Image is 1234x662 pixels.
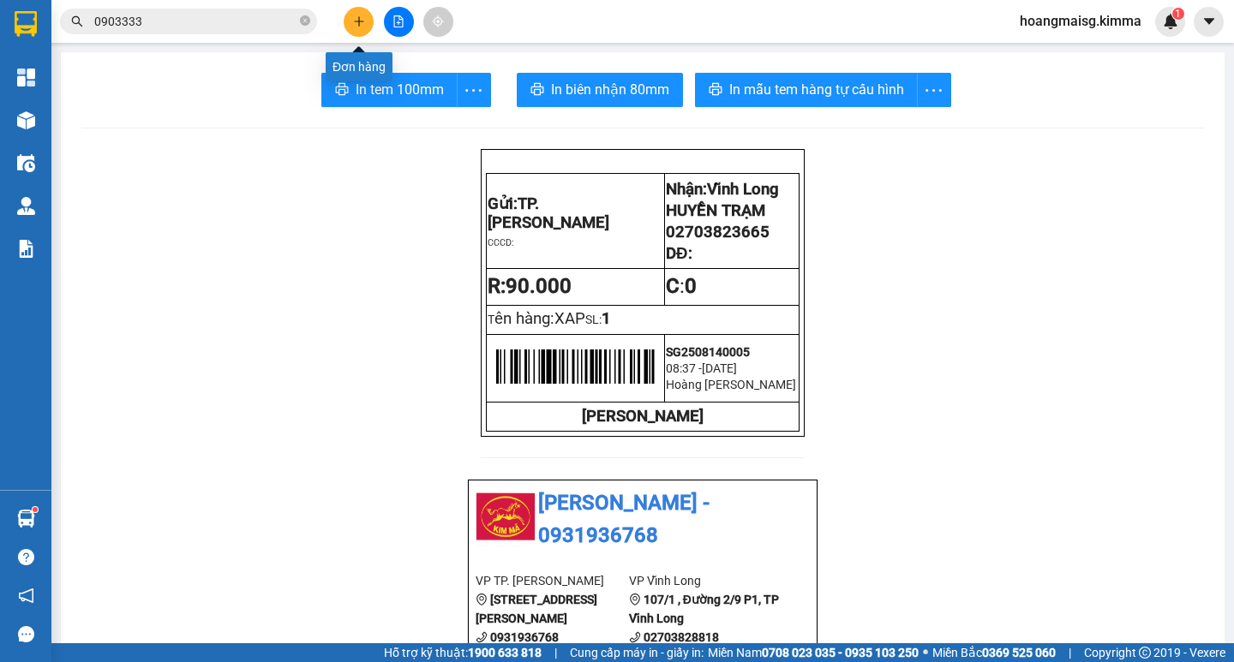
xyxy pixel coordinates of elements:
span: search [71,15,83,27]
span: | [554,643,557,662]
button: printerIn tem 100mm [321,73,458,107]
span: environment [629,593,641,605]
span: notification [18,587,34,604]
span: environment [476,593,488,605]
button: printerIn biên nhận 80mm [517,73,683,107]
strong: 1900 633 818 [468,646,542,659]
input: Tìm tên, số ĐT hoặc mã đơn [94,12,297,31]
strong: C [666,274,680,298]
span: 02703823665 [666,223,770,242]
button: file-add [384,7,414,37]
span: phone [476,631,488,643]
span: Cung cấp máy in - giấy in: [570,643,704,662]
button: caret-down [1194,7,1224,37]
img: warehouse-icon [17,111,35,129]
img: logo.jpg [476,487,536,547]
span: T [488,313,585,326]
span: question-circle [18,549,34,565]
img: icon-new-feature [1163,14,1178,29]
span: In mẫu tem hàng tự cấu hình [729,79,904,100]
span: [DATE] [702,361,737,375]
span: 1 [602,309,611,328]
img: solution-icon [17,240,35,258]
button: more [457,73,491,107]
sup: 1 [1172,8,1184,20]
sup: 1 [33,507,38,512]
span: copyright [1139,647,1151,659]
li: [PERSON_NAME] - 0931936768 [476,487,810,552]
span: ên hàng: [494,309,585,328]
span: DĐ: [666,244,692,263]
span: more [918,80,950,101]
span: 1 [1175,8,1181,20]
span: 0 [685,274,697,298]
button: printerIn mẫu tem hàng tự cấu hình [695,73,918,107]
strong: [PERSON_NAME] [582,407,704,426]
span: phone [629,631,641,643]
span: XAP [554,309,585,328]
img: warehouse-icon [17,510,35,528]
b: [STREET_ADDRESS][PERSON_NAME] [476,593,597,625]
img: dashboard-icon [17,69,35,86]
div: Đơn hàng [326,52,392,81]
b: 0931936768 [490,630,559,644]
span: Hỗ trợ kỹ thuật: [384,643,542,662]
span: TP. [PERSON_NAME] [488,194,609,232]
b: 02703828818 [644,630,719,644]
span: Gửi: [488,194,609,232]
span: more [458,80,490,101]
button: plus [344,7,374,37]
span: Vĩnh Long [707,180,779,199]
span: caret-down [1201,14,1217,29]
img: warehouse-icon [17,154,35,172]
span: file-add [392,15,404,27]
span: : [666,274,697,298]
span: close-circle [300,14,310,30]
img: logo-vxr [15,11,37,37]
span: 90.000 [506,274,572,298]
span: aim [432,15,444,27]
li: VP TP. [PERSON_NAME] [476,571,629,590]
span: SL: [585,313,602,326]
span: message [18,626,34,642]
span: ⚪️ [923,649,928,656]
span: close-circle [300,15,310,26]
span: Miền Nam [708,643,919,662]
span: hoangmaisg.kimma [1006,10,1155,32]
span: In biên nhận 80mm [551,79,669,100]
button: aim [423,7,453,37]
button: more [917,73,951,107]
strong: 0369 525 060 [982,646,1056,659]
b: 107/1 , Đường 2/9 P1, TP Vĩnh Long [629,593,779,625]
span: Miền Bắc [932,643,1056,662]
span: printer [530,82,544,98]
span: | [1069,643,1071,662]
span: CCCD: [488,237,514,248]
span: 08:37 - [666,361,702,375]
span: SG2508140005 [666,345,750,359]
span: printer [709,82,722,98]
li: VP Vĩnh Long [629,571,782,590]
span: printer [335,82,349,98]
span: Hoàng [PERSON_NAME] [666,378,796,391]
span: HUYỀN TRẠM [666,201,765,220]
span: plus [353,15,365,27]
strong: R: [488,274,572,298]
strong: 0708 023 035 - 0935 103 250 [762,646,919,659]
span: Nhận: [666,180,779,199]
span: In tem 100mm [356,79,444,100]
img: warehouse-icon [17,197,35,215]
